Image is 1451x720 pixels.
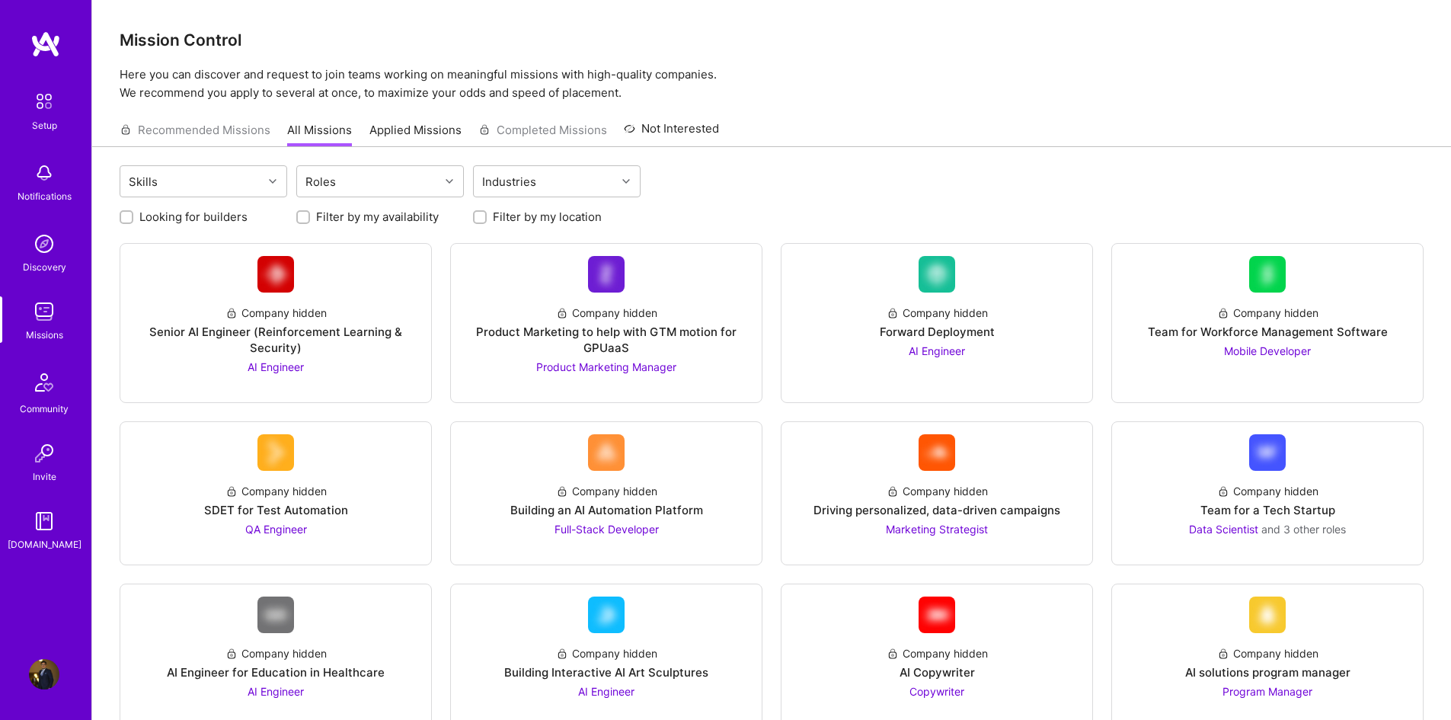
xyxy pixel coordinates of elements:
div: Company hidden [225,645,327,661]
div: Company hidden [556,305,657,321]
div: Product Marketing to help with GTM motion for GPUaaS [463,324,749,356]
div: Company hidden [225,483,327,499]
span: Data Scientist [1189,523,1258,536]
span: Full-Stack Developer [555,523,659,536]
span: Copywriter [909,685,964,698]
img: discovery [29,229,59,259]
div: Driving personalized, data-driven campaigns [813,502,1060,518]
a: Applied Missions [369,122,462,147]
span: AI Engineer [578,685,634,698]
a: Company LogoCompany hiddenSDET for Test AutomationQA Engineer [133,434,419,552]
span: QA Engineer [245,523,307,536]
div: Company hidden [887,305,988,321]
img: Company Logo [1249,597,1286,633]
a: Company LogoCompany hiddenAI Engineer for Education in HealthcareAI Engineer [133,597,419,715]
img: setup [28,85,60,117]
span: AI Engineer [248,685,304,698]
img: Company Logo [919,256,955,293]
i: icon Chevron [446,178,453,185]
div: Company hidden [556,645,657,661]
div: AI Engineer for Education in Healthcare [167,664,385,680]
i: icon Chevron [269,178,276,185]
a: Not Interested [624,120,719,147]
img: Company Logo [1249,434,1286,471]
div: Notifications [18,188,72,204]
img: Company Logo [919,434,955,471]
a: Company LogoCompany hiddenForward DeploymentAI Engineer [794,256,1080,390]
img: User Avatar [29,659,59,690]
div: Industries [478,171,540,193]
span: Product Marketing Manager [536,360,676,373]
div: Forward Deployment [880,324,995,340]
a: All Missions [287,122,352,147]
div: Company hidden [887,645,988,661]
div: AI Copywriter [900,664,975,680]
a: Company LogoCompany hiddenTeam for Workforce Management SoftwareMobile Developer [1124,256,1411,390]
div: Senior AI Engineer (Reinforcement Learning & Security) [133,324,419,356]
a: User Avatar [25,659,63,690]
div: Company hidden [1217,305,1318,321]
i: icon Chevron [622,178,630,185]
a: Company LogoCompany hiddenSenior AI Engineer (Reinforcement Learning & Security)AI Engineer [133,256,419,390]
div: Building Interactive AI Art Sculptures [504,664,708,680]
span: Program Manager [1222,685,1312,698]
a: Company LogoCompany hiddenProduct Marketing to help with GTM motion for GPUaaSProduct Marketing M... [463,256,749,390]
img: Company Logo [588,597,625,633]
a: Company LogoCompany hiddenTeam for a Tech StartupData Scientist and 3 other roles [1124,434,1411,552]
div: Setup [32,117,57,133]
img: Company Logo [1249,256,1286,293]
div: Company hidden [1217,483,1318,499]
img: Company Logo [257,434,294,471]
img: teamwork [29,296,59,327]
img: logo [30,30,61,58]
div: [DOMAIN_NAME] [8,536,81,552]
img: Company Logo [919,597,955,633]
div: Company hidden [225,305,327,321]
a: Company LogoCompany hiddenAI solutions program managerProgram Manager [1124,597,1411,715]
div: Discovery [23,259,66,275]
img: Community [26,364,62,401]
img: Company Logo [257,597,294,633]
label: Looking for builders [139,209,248,225]
img: bell [29,158,59,188]
p: Here you can discover and request to join teams working on meaningful missions with high-quality ... [120,66,1424,102]
div: Team for Workforce Management Software [1148,324,1388,340]
img: Company Logo [588,256,625,293]
span: Marketing Strategist [886,523,988,536]
a: Company LogoCompany hiddenDriving personalized, data-driven campaignsMarketing Strategist [794,434,1080,552]
div: Team for a Tech Startup [1200,502,1335,518]
a: Company LogoCompany hiddenBuilding Interactive AI Art SculpturesAI Engineer [463,597,749,715]
div: Building an AI Automation Platform [510,502,703,518]
img: Company Logo [588,434,625,471]
a: Company LogoCompany hiddenBuilding an AI Automation PlatformFull-Stack Developer [463,434,749,552]
div: AI solutions program manager [1185,664,1350,680]
div: SDET for Test Automation [204,502,348,518]
label: Filter by my availability [316,209,439,225]
div: Invite [33,469,56,485]
span: AI Engineer [248,360,304,373]
label: Filter by my location [493,209,602,225]
img: Company Logo [257,256,294,293]
div: Roles [302,171,340,193]
span: AI Engineer [909,344,965,357]
div: Community [20,401,69,417]
div: Company hidden [887,483,988,499]
a: Company LogoCompany hiddenAI CopywriterCopywriter [794,597,1080,715]
h3: Mission Control [120,30,1424,50]
span: Mobile Developer [1224,344,1311,357]
img: guide book [29,506,59,536]
div: Company hidden [556,483,657,499]
div: Missions [26,327,63,343]
div: Skills [125,171,161,193]
span: and 3 other roles [1261,523,1346,536]
div: Company hidden [1217,645,1318,661]
img: Invite [29,438,59,469]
